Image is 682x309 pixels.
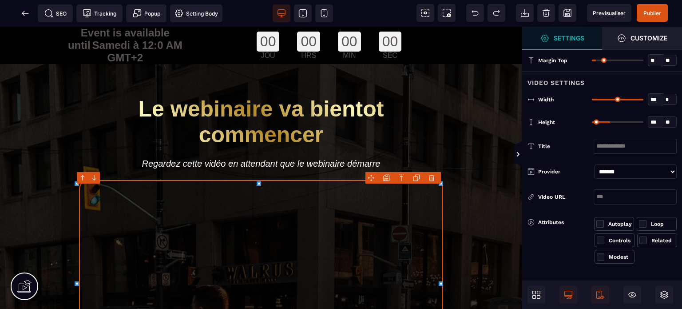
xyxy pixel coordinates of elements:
[538,167,591,176] div: Provider
[538,193,594,201] div: Video URL
[438,4,456,22] span: Screenshot
[44,9,67,18] span: SEO
[651,236,675,245] div: Related
[257,25,280,33] div: JOU
[554,35,584,41] strong: Settings
[643,10,661,16] span: Publier
[522,27,602,50] span: Settings
[651,220,674,229] div: Loop
[142,132,380,142] i: Regardez cette vidéo en attendant que le webinaire démarre
[297,25,320,33] div: HRS
[338,25,361,33] div: MIN
[587,4,631,22] span: Preview
[133,9,160,18] span: Popup
[609,236,632,245] div: Controls
[527,217,594,228] div: Attributes
[538,119,555,126] span: Height
[623,286,641,304] span: Hide/Show Block
[79,65,443,125] h2: Le webinaire va bientot commencer
[379,25,402,33] div: SEC
[527,286,545,304] span: Open Blocks
[538,142,594,151] div: Title
[630,35,667,41] strong: Customize
[538,57,567,64] span: Margin Top
[591,286,609,304] span: Mobile Only
[593,10,626,16] span: Previsualiser
[655,286,673,304] span: Open Layers
[257,5,280,25] div: 00
[608,220,632,229] div: Autoplay
[538,96,554,103] span: Width
[602,27,682,50] span: Open Style Manager
[297,5,320,25] div: 00
[92,12,182,37] span: Samedi à 12:0 AM GMT+2
[174,9,218,18] span: Setting Body
[522,72,682,88] div: Video Settings
[83,9,116,18] span: Tracking
[609,253,632,261] div: Modest
[379,5,402,25] div: 00
[338,5,361,25] div: 00
[559,286,577,304] span: Desktop Only
[416,4,434,22] span: View components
